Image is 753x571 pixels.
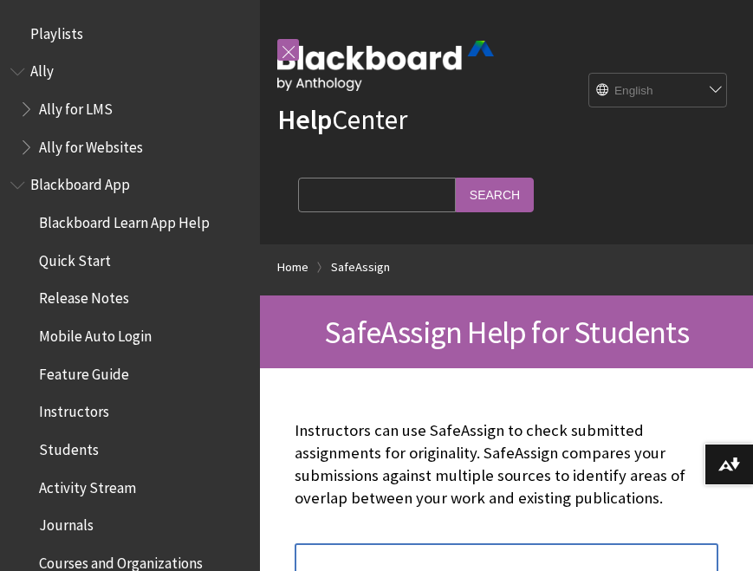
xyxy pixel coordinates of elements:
select: Site Language Selector [589,74,728,108]
a: HelpCenter [277,102,407,137]
a: SafeAssign [331,256,390,278]
span: Students [39,435,99,458]
span: Activity Stream [39,473,136,496]
span: SafeAssign Help for Students [324,312,689,352]
span: Blackboard App [30,171,130,194]
span: Playlists [30,19,83,42]
input: Search [456,178,534,211]
strong: Help [277,102,332,137]
span: Ally for LMS [39,94,113,118]
p: Instructors can use SafeAssign to check submitted assignments for originality. SafeAssign compare... [295,419,718,510]
span: Quick Start [39,246,111,269]
span: Instructors [39,398,109,421]
nav: Book outline for Anthology Ally Help [10,57,250,162]
span: Mobile Auto Login [39,321,152,345]
span: Blackboard Learn App Help [39,208,210,231]
span: Ally for Websites [39,133,143,156]
nav: Book outline for Playlists [10,19,250,49]
a: Home [277,256,308,278]
span: Feature Guide [39,360,129,383]
span: Journals [39,511,94,535]
span: Ally [30,57,54,81]
img: Blackboard by Anthology [277,41,494,91]
span: Release Notes [39,284,129,308]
